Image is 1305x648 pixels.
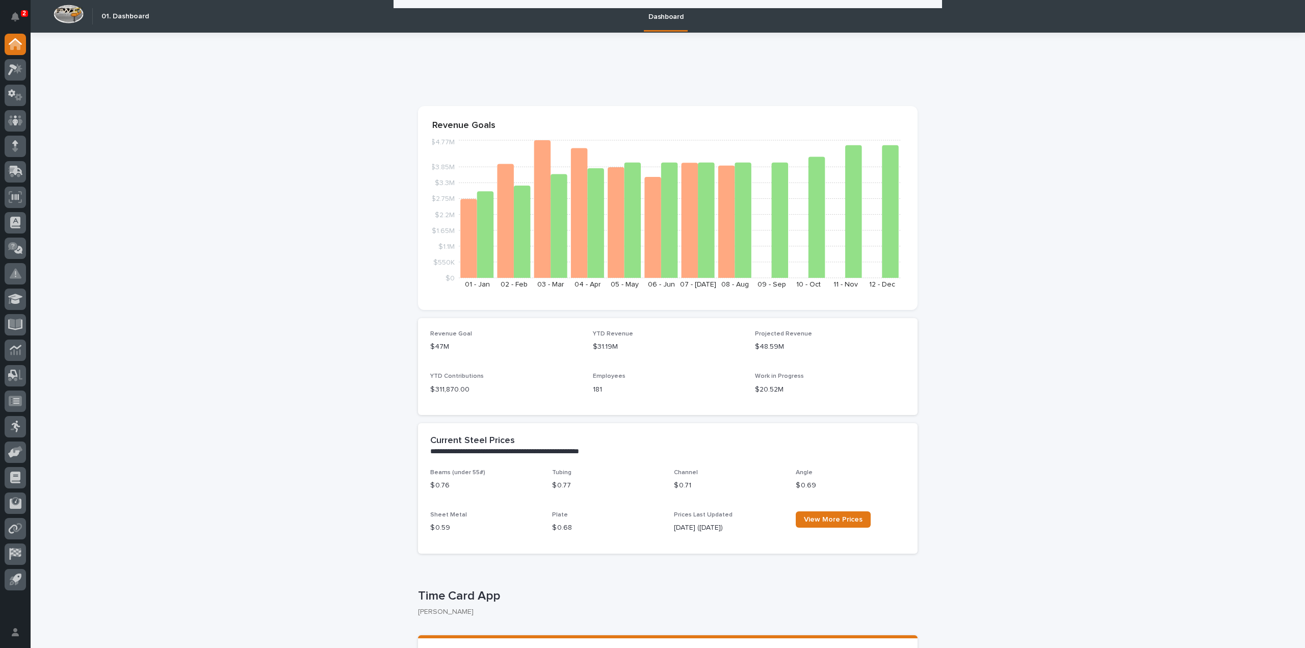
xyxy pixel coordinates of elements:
text: 06 - Jun [648,281,675,288]
div: Notifications2 [13,12,26,29]
p: $47M [430,342,581,352]
p: $48.59M [755,342,905,352]
tspan: $2.2M [435,211,455,218]
p: $ 0.59 [430,523,540,533]
span: Channel [674,470,698,476]
tspan: $3.3M [435,179,455,187]
p: Revenue Goals [432,120,903,132]
span: Sheet Metal [430,512,467,518]
text: 03 - Mar [537,281,564,288]
tspan: $1.65M [432,227,455,234]
tspan: $1.1M [438,243,455,250]
text: 04 - Apr [575,281,601,288]
span: YTD Revenue [593,331,633,337]
p: $31.19M [593,342,743,352]
text: 10 - Oct [796,281,821,288]
p: $ 0.69 [796,480,905,491]
text: 12 - Dec [869,281,895,288]
text: 08 - Aug [721,281,749,288]
p: $ 0.71 [674,480,784,491]
span: Projected Revenue [755,331,812,337]
text: 09 - Sep [758,281,786,288]
span: Plate [552,512,568,518]
tspan: $2.75M [431,195,455,202]
p: $20.52M [755,384,905,395]
p: $ 0.68 [552,523,662,533]
p: $ 0.76 [430,480,540,491]
span: Prices Last Updated [674,512,733,518]
p: $ 0.77 [552,480,662,491]
span: Beams (under 55#) [430,470,485,476]
span: Revenue Goal [430,331,472,337]
span: Work in Progress [755,373,804,379]
p: 2 [22,10,26,17]
tspan: $550K [433,258,455,266]
button: Notifications [5,6,26,28]
span: Tubing [552,470,571,476]
p: [PERSON_NAME] [418,608,909,616]
span: Employees [593,373,625,379]
p: [DATE] ([DATE]) [674,523,784,533]
h2: 01. Dashboard [101,12,149,21]
a: View More Prices [796,511,871,528]
p: $ 311,870.00 [430,384,581,395]
span: Angle [796,470,813,476]
span: View More Prices [804,516,863,523]
tspan: $3.85M [431,164,455,171]
text: 07 - [DATE] [680,281,716,288]
tspan: $0 [446,275,455,282]
p: Time Card App [418,589,913,604]
text: 11 - Nov [833,281,858,288]
p: 181 [593,384,743,395]
text: 02 - Feb [501,281,528,288]
text: 05 - May [611,281,639,288]
span: YTD Contributions [430,373,484,379]
h2: Current Steel Prices [430,435,515,447]
text: 01 - Jan [465,281,490,288]
tspan: $4.77M [431,139,455,146]
img: Workspace Logo [54,5,84,23]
